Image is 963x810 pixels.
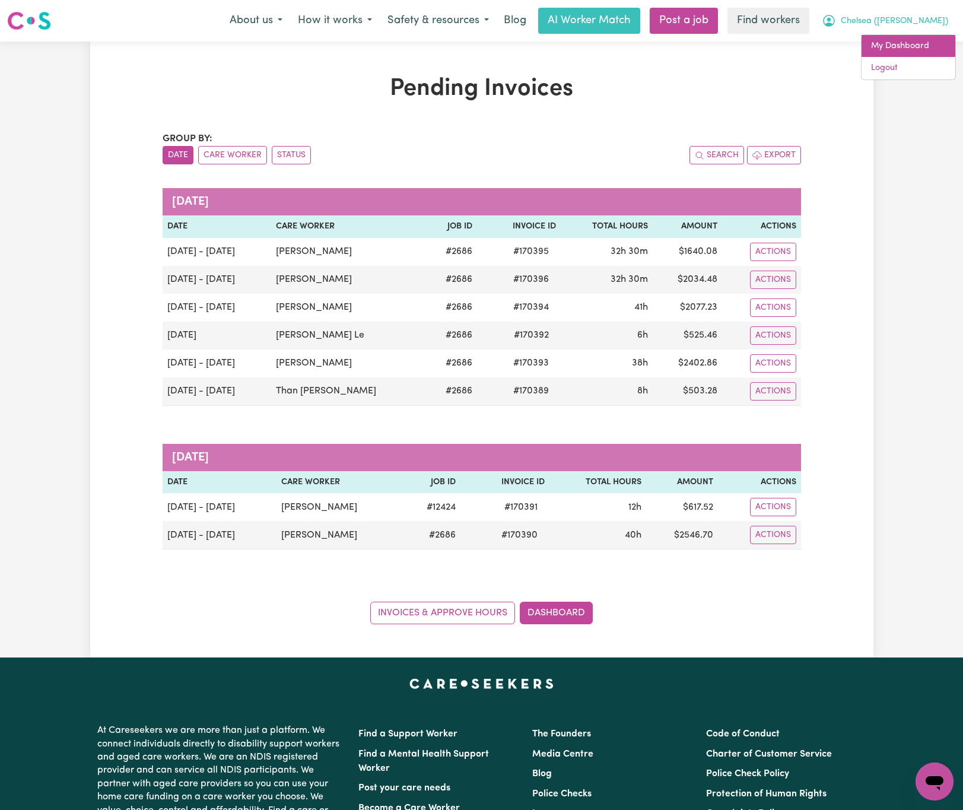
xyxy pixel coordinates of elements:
td: [DATE] - [DATE] [163,377,271,406]
caption: [DATE] [163,188,801,215]
button: sort invoices by date [163,146,193,164]
th: Job ID [403,471,460,494]
a: Post a job [650,8,718,34]
span: 12 hours [628,503,641,512]
th: Actions [722,215,801,238]
td: $ 1640.08 [653,238,722,266]
td: $ 617.52 [646,493,719,521]
img: Careseekers logo [7,10,51,31]
a: Blog [497,8,533,34]
span: # 170392 [507,328,556,342]
th: Job ID [426,215,477,238]
a: Blog [532,769,552,779]
td: [DATE] - [DATE] [163,238,271,266]
td: [DATE] - [DATE] [163,350,271,377]
span: Group by: [163,134,212,144]
button: Actions [750,243,796,261]
td: Than [PERSON_NAME] [271,377,426,406]
td: # 2686 [426,350,477,377]
button: Actions [750,326,796,345]
th: Total Hours [561,215,653,238]
span: 6 hours [637,331,648,340]
span: # 170393 [506,356,556,370]
span: 32 hours 30 minutes [611,247,648,256]
td: $ 525.46 [653,322,722,350]
a: Media Centre [532,749,593,759]
td: # 2686 [426,266,477,294]
td: [PERSON_NAME] [276,493,403,521]
th: Amount [646,471,719,494]
span: # 170394 [506,300,556,315]
a: Find a Mental Health Support Worker [358,749,489,773]
span: # 170390 [494,528,545,542]
th: Care Worker [276,471,403,494]
td: [PERSON_NAME] [271,266,426,294]
td: [PERSON_NAME] [271,294,426,322]
td: [DATE] - [DATE] [163,493,277,521]
td: # 2686 [426,238,477,266]
iframe: Button to launch messaging window [916,763,954,801]
td: [DATE] - [DATE] [163,294,271,322]
a: Post your care needs [358,783,450,793]
span: Chelsea ([PERSON_NAME]) [841,15,948,28]
button: Safety & resources [380,8,497,33]
th: Date [163,471,277,494]
span: # 170391 [497,500,545,514]
button: sort invoices by care worker [198,146,267,164]
th: Actions [718,471,800,494]
span: # 170395 [506,244,556,259]
button: My Account [814,8,956,33]
span: 8 hours [637,386,648,396]
button: Search [689,146,744,164]
td: $ 2034.48 [653,266,722,294]
a: My Dashboard [862,35,955,58]
td: [DATE] - [DATE] [163,266,271,294]
td: # 2686 [403,521,460,549]
a: Dashboard [520,602,593,624]
a: Find a Support Worker [358,729,457,739]
td: [PERSON_NAME] Le [271,322,426,350]
a: Code of Conduct [706,729,780,739]
a: Logout [862,57,955,80]
h1: Pending Invoices [163,75,801,103]
a: Charter of Customer Service [706,749,832,759]
th: Invoice ID [477,215,561,238]
td: [DATE] [163,322,271,350]
span: 38 hours [632,358,648,368]
button: How it works [290,8,380,33]
td: $ 503.28 [653,377,722,406]
span: 41 hours [634,303,648,312]
span: 32 hours 30 minutes [611,275,648,284]
a: Careseekers logo [7,7,51,34]
a: Careseekers home page [409,679,554,688]
a: Protection of Human Rights [706,789,827,799]
span: 40 hours [625,531,641,540]
a: The Founders [532,729,591,739]
a: Invoices & Approve Hours [370,602,515,624]
td: [PERSON_NAME] [276,521,403,549]
td: # 2686 [426,294,477,322]
td: $ 2077.23 [653,294,722,322]
td: [PERSON_NAME] [271,238,426,266]
td: $ 2546.70 [646,521,719,549]
button: Export [747,146,801,164]
th: Amount [653,215,722,238]
button: Actions [750,382,796,401]
button: Actions [750,271,796,289]
a: Police Checks [532,789,592,799]
a: Find workers [727,8,809,34]
button: Actions [750,498,796,516]
td: # 12424 [403,493,460,521]
span: # 170389 [506,384,556,398]
div: My Account [861,34,956,80]
td: # 2686 [426,377,477,406]
th: Total Hours [549,471,646,494]
td: [PERSON_NAME] [271,350,426,377]
th: Invoice ID [460,471,549,494]
a: AI Worker Match [538,8,640,34]
td: $ 2402.86 [653,350,722,377]
caption: [DATE] [163,444,801,471]
button: About us [222,8,290,33]
button: Actions [750,298,796,317]
td: # 2686 [426,322,477,350]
